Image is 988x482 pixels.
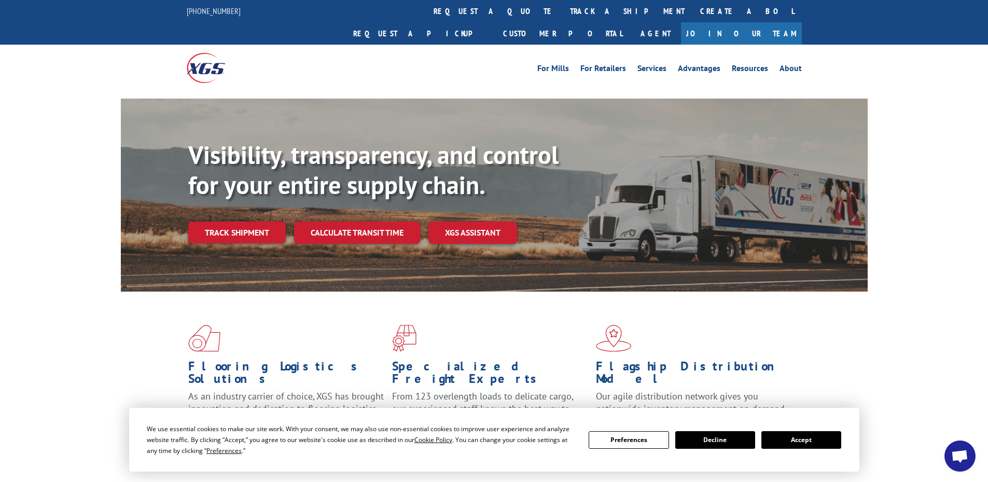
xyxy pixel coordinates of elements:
[630,22,681,45] a: Agent
[681,22,802,45] a: Join Our Team
[392,390,588,436] p: From 123 overlength loads to delicate cargo, our experienced staff knows the best way to move you...
[188,360,384,390] h1: Flooring Logistics Solutions
[129,408,859,472] div: Cookie Consent Prompt
[596,325,632,352] img: xgs-icon-flagship-distribution-model-red
[678,64,720,76] a: Advantages
[761,431,841,449] button: Accept
[637,64,666,76] a: Services
[589,431,669,449] button: Preferences
[732,64,768,76] a: Resources
[345,22,495,45] a: Request a pickup
[188,390,384,427] span: As an industry carrier of choice, XGS has brought innovation and dedication to flooring logistics...
[780,64,802,76] a: About
[414,435,452,444] span: Cookie Policy
[944,440,976,472] a: Open chat
[187,6,241,16] a: [PHONE_NUMBER]
[428,222,517,244] a: XGS ASSISTANT
[580,64,626,76] a: For Retailers
[537,64,569,76] a: For Mills
[392,325,416,352] img: xgs-icon-focused-on-flooring-red
[675,431,755,449] button: Decline
[392,360,588,390] h1: Specialized Freight Experts
[188,325,220,352] img: xgs-icon-total-supply-chain-intelligence-red
[147,423,576,456] div: We use essential cookies to make our site work. With your consent, we may also use non-essential ...
[495,22,630,45] a: Customer Portal
[596,390,787,415] span: Our agile distribution network gives you nationwide inventory management on demand.
[206,446,242,455] span: Preferences
[294,222,420,244] a: Calculate transit time
[188,139,559,201] b: Visibility, transparency, and control for your entire supply chain.
[596,360,792,390] h1: Flagship Distribution Model
[188,222,286,243] a: Track shipment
